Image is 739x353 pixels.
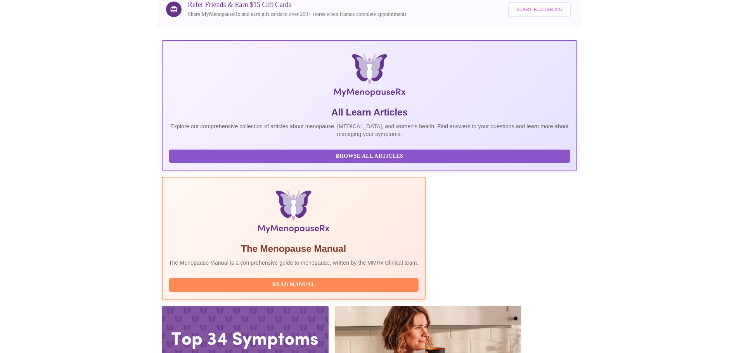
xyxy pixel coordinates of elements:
[188,10,407,18] p: Share MyMenopauseRx and earn gift cards to over 200+ stores when friends complete appointments
[208,190,379,236] img: Menopause Manual
[231,53,508,100] img: MyMenopauseRx Logo
[517,5,562,14] span: Start Referring
[177,280,411,290] span: Read Manual
[169,106,570,119] h5: All Learn Articles
[177,152,562,161] span: Browse All Articles
[169,281,421,288] a: Read Manual
[169,259,419,267] p: The Menopause Manual is a comprehensive guide to menopause, written by the MMRx Clinical team.
[508,2,571,17] button: Start Referring
[169,243,419,255] h5: The Menopause Manual
[169,152,572,159] a: Browse All Articles
[188,1,407,9] h3: Refer Friends & Earn $15 Gift Cards
[169,122,570,138] p: Explore our comprehensive collection of articles about menopause, [MEDICAL_DATA], and women's hea...
[169,150,570,163] button: Browse All Articles
[169,278,419,292] button: Read Manual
